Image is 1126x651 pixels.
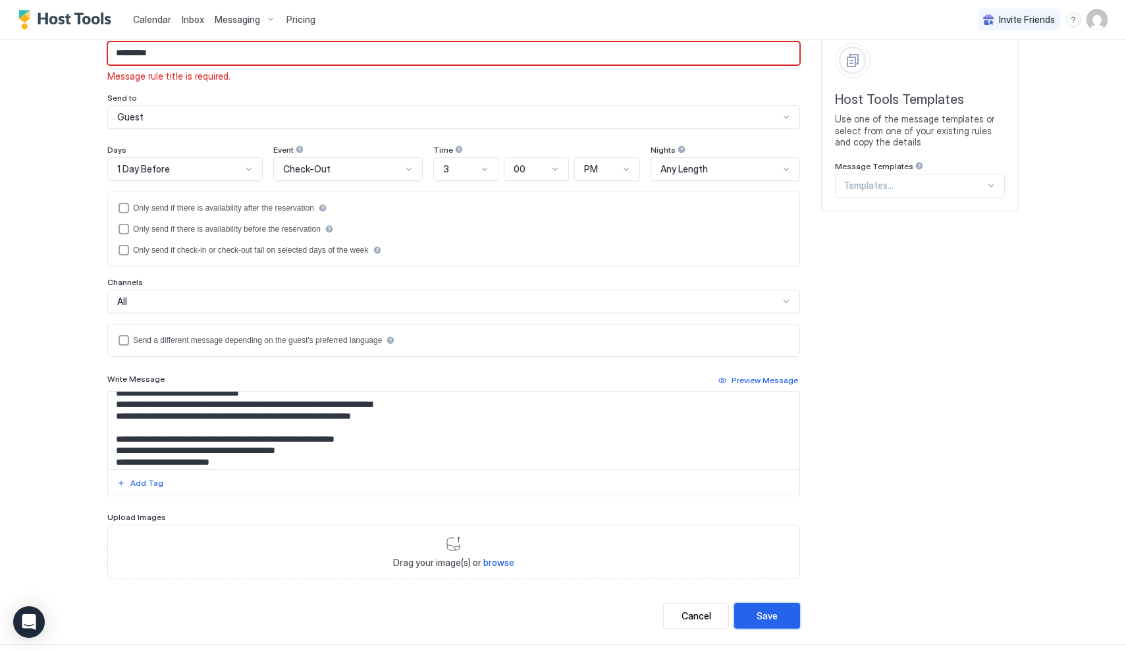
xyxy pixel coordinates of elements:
[1065,12,1081,28] div: menu
[286,14,315,26] span: Pricing
[393,557,514,569] span: Drag your image(s) or
[835,161,913,171] span: Message Templates
[133,336,382,345] div: Send a different message depending on the guest's preferred language
[215,14,260,26] span: Messaging
[734,603,800,629] button: Save
[182,13,204,26] a: Inbox
[732,375,798,386] div: Preview Message
[119,245,789,255] div: isLimited
[999,14,1055,26] span: Invite Friends
[133,203,314,213] div: Only send if there is availability after the reservation
[107,277,143,287] span: Channels
[115,475,165,491] button: Add Tag
[835,113,1005,148] span: Use one of the message templates or select from one of your existing rules and copy the details
[1086,9,1108,30] div: User profile
[133,13,171,26] a: Calendar
[133,14,171,25] span: Calendar
[119,224,789,234] div: beforeReservation
[716,373,800,388] button: Preview Message
[133,246,369,255] div: Only send if check-in or check-out fall on selected days of the week
[663,603,729,629] button: Cancel
[107,374,165,384] span: Write Message
[108,42,799,65] input: Input Field
[107,512,166,522] span: Upload Images
[443,163,449,175] span: 3
[13,606,45,638] div: Open Intercom Messenger
[117,296,127,307] span: All
[483,557,514,568] span: browse
[757,609,778,623] div: Save
[651,145,676,155] span: Nights
[108,392,799,469] textarea: Input Field
[107,70,230,82] span: Message rule title is required.
[682,609,711,623] div: Cancel
[584,163,598,175] span: PM
[119,203,789,213] div: afterReservation
[182,14,204,25] span: Inbox
[433,145,453,155] span: Time
[660,163,708,175] span: Any Length
[130,477,163,489] div: Add Tag
[273,145,294,155] span: Event
[117,111,144,123] span: Guest
[107,93,137,103] span: Send to
[117,163,170,175] span: 1 Day Before
[835,91,1005,108] span: Host Tools Templates
[107,145,126,155] span: Days
[18,10,117,30] a: Host Tools Logo
[514,163,525,175] span: 00
[119,335,789,346] div: languagesEnabled
[133,224,321,234] div: Only send if there is availability before the reservation
[283,163,331,175] span: Check-Out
